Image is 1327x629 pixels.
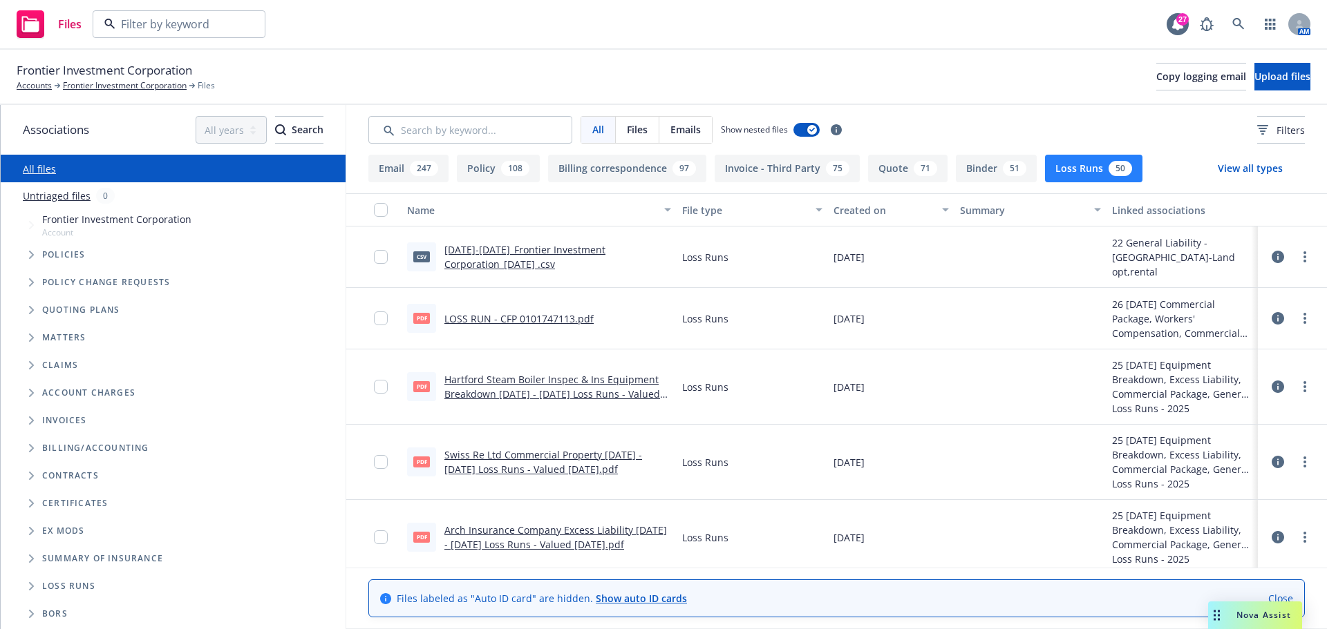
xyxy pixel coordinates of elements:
[682,203,807,217] div: File type
[42,278,170,287] span: Policy change requests
[501,161,529,176] div: 108
[275,124,286,135] svg: Search
[444,312,594,325] a: LOSS RUN - CFP 0101747113.pdf
[1112,401,1252,416] div: Loss Runs - 2025
[407,203,656,217] div: Name
[1257,10,1284,38] a: Switch app
[682,311,728,326] span: Loss Runs
[592,122,604,137] span: All
[1225,10,1252,38] a: Search
[413,251,430,262] span: csv
[682,250,728,264] span: Loss Runs
[1257,116,1305,144] button: Filters
[444,243,605,271] a: [DATE]-[DATE]_Frontier Investment Corporation_[DATE] .csv
[826,161,849,176] div: 75
[834,455,865,470] span: [DATE]
[834,203,934,217] div: Created on
[956,155,1037,182] button: Binder
[17,79,52,92] a: Accounts
[42,527,84,535] span: Ex Mods
[1208,601,1302,629] button: Nova Assist
[1,434,346,628] div: Folder Tree Example
[374,311,388,325] input: Toggle Row Selected
[444,448,642,476] a: Swiss Re Ltd Commercial Property [DATE] - [DATE] Loss Runs - Valued [DATE].pdf
[368,116,572,144] input: Search by keyword...
[715,155,860,182] button: Invoice - Third Party
[410,161,438,176] div: 247
[954,193,1106,226] button: Summary
[368,155,449,182] button: Email
[444,523,667,551] a: Arch Insurance Company Excess Liability [DATE] - [DATE] Loss Runs - Valued [DATE].pdf
[548,155,706,182] button: Billing correspondence
[828,193,954,226] button: Created on
[1156,70,1246,83] span: Copy logging email
[1107,193,1258,226] button: Linked associations
[682,380,728,394] span: Loss Runs
[868,155,948,182] button: Quote
[1297,249,1313,265] a: more
[42,444,149,452] span: Billing/Accounting
[42,251,86,259] span: Policies
[413,532,430,542] span: pdf
[413,313,430,323] span: pdf
[596,592,687,605] a: Show auto ID cards
[96,188,115,204] div: 0
[1112,203,1252,217] div: Linked associations
[960,203,1085,217] div: Summary
[682,455,728,470] span: Loss Runs
[1297,378,1313,395] a: more
[1257,123,1305,137] span: Filters
[670,122,701,137] span: Emails
[42,554,163,563] span: Summary of insurance
[1297,454,1313,470] a: more
[457,155,540,182] button: Policy
[1112,235,1252,279] div: 22 General Liability - [GEOGRAPHIC_DATA]-Land opt,rental
[1156,63,1246,90] button: Copy logging email
[834,380,865,394] span: [DATE]
[1297,529,1313,545] a: more
[402,193,677,226] button: Name
[11,5,87,43] a: Files
[42,472,99,480] span: Contracts
[1003,161,1026,176] div: 51
[1112,508,1252,552] div: 25 [DATE] Equipment Breakdown, Excess Liability, Commercial Package, General Liability, Commercia...
[374,530,388,544] input: Toggle Row Selected
[1109,161,1132,176] div: 50
[42,306,120,314] span: Quoting plans
[23,162,56,175] a: All files
[1268,591,1293,606] a: Close
[1112,358,1252,401] div: 25 [DATE] Equipment Breakdown, Excess Liability, Commercial Package, General Liability, Commercia...
[275,116,323,144] button: SearchSearch
[1254,70,1310,83] span: Upload files
[1112,297,1252,340] div: 26 [DATE] Commercial Package, Workers' Compensation, Commercial Auto, Excess Liability, [DATE] Co...
[444,373,660,415] a: Hartford Steam Boiler Inspec & Ins Equipment Breakdown [DATE] - [DATE] Loss Runs - Valued [DATE].pdf
[1193,10,1221,38] a: Report a Bug
[374,455,388,469] input: Toggle Row Selected
[1254,63,1310,90] button: Upload files
[374,203,388,217] input: Select all
[1297,310,1313,327] a: more
[374,380,388,394] input: Toggle Row Selected
[42,416,87,425] span: Invoices
[42,361,78,369] span: Claims
[42,610,68,618] span: BORs
[1112,433,1252,476] div: 25 [DATE] Equipment Breakdown, Excess Liability, Commercial Package, General Liability, Commercia...
[914,161,937,176] div: 71
[1236,609,1291,621] span: Nova Assist
[682,530,728,545] span: Loss Runs
[42,389,135,397] span: Account charges
[1196,155,1305,182] button: View all types
[721,124,788,135] span: Show nested files
[397,591,687,606] span: Files labeled as "Auto ID card" are hidden.
[672,161,696,176] div: 97
[834,311,865,326] span: [DATE]
[1045,155,1142,182] button: Loss Runs
[23,121,89,139] span: Associations
[374,250,388,264] input: Toggle Row Selected
[42,582,95,590] span: Loss Runs
[23,188,91,203] a: Untriaged files
[413,381,430,391] span: pdf
[1277,123,1305,137] span: Filters
[42,333,86,342] span: Matters
[627,122,648,137] span: Files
